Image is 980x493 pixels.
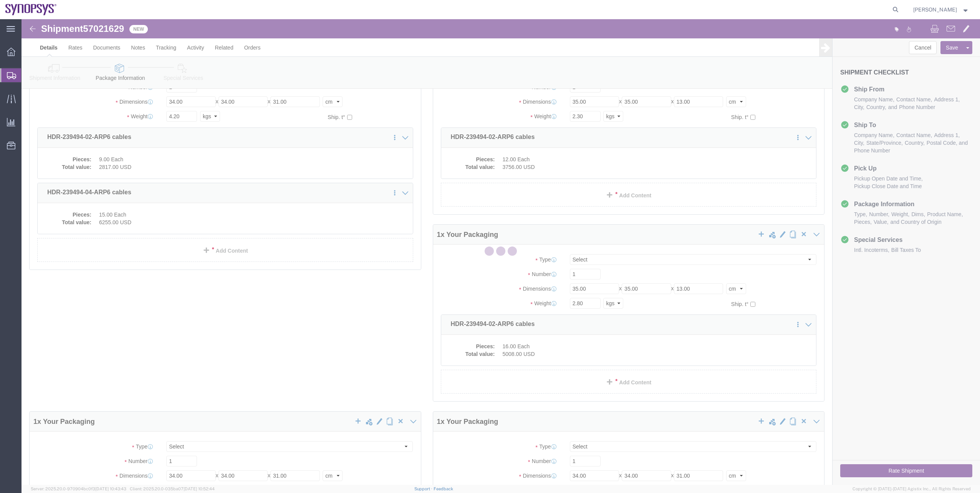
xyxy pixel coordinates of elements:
[913,5,957,14] span: Rachelle Varela
[31,486,126,491] span: Server: 2025.20.0-970904bc0f3
[414,486,434,491] a: Support
[853,486,971,492] span: Copyright © [DATE]-[DATE] Agistix Inc., All Rights Reserved
[95,486,126,491] span: [DATE] 10:43:43
[184,486,215,491] span: [DATE] 10:52:44
[913,5,970,14] button: [PERSON_NAME]
[5,4,57,15] img: logo
[434,486,453,491] a: Feedback
[130,486,215,491] span: Client: 2025.20.0-035ba07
